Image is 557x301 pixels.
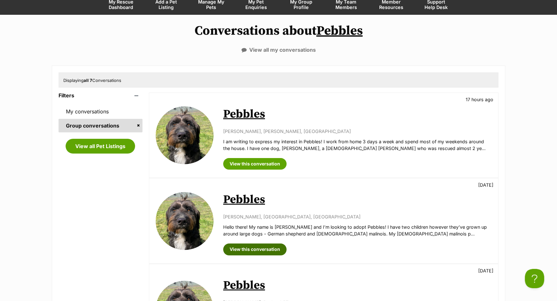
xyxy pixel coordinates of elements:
a: View all my conversations [242,47,316,53]
img: Pebbles [156,192,214,250]
p: [PERSON_NAME], [GEOGRAPHIC_DATA], [GEOGRAPHIC_DATA] [223,213,492,220]
header: Filters [59,93,142,98]
a: View all Pet Listings [66,139,135,154]
p: I am writing to express my interest in Pebbles! I work from home 3 days a week and spend most of ... [223,138,492,152]
iframe: Help Scout Beacon - Open [525,269,544,288]
a: Pebbles [223,192,265,207]
a: Group conversations [59,119,142,132]
a: View this conversation [223,243,287,255]
a: View this conversation [223,158,287,170]
p: 17 hours ago [466,96,493,103]
p: [DATE] [478,267,493,274]
a: Pebbles [316,23,363,39]
a: My conversations [59,105,142,118]
a: Pebbles [223,278,265,293]
p: [DATE] [478,181,493,188]
img: Pebbles [156,106,214,164]
p: [PERSON_NAME], [PERSON_NAME], [GEOGRAPHIC_DATA] [223,128,492,135]
p: Hello there! My name is [PERSON_NAME] and I’m looking to adopt Pebbles! I have two children howev... [223,224,492,237]
a: Pebbles [223,107,265,121]
span: Displaying Conversations [63,78,121,83]
strong: all 7 [84,78,92,83]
